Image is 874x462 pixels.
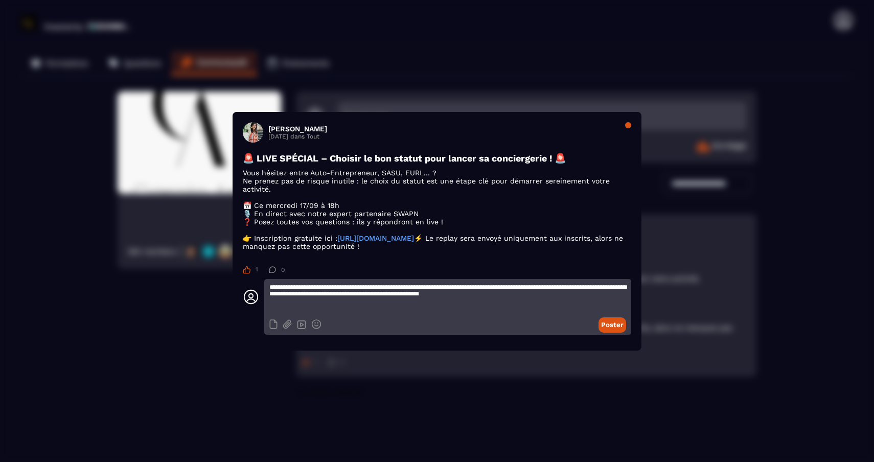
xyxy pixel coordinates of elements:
[256,266,258,274] span: 1
[243,153,631,164] h3: 🚨 LIVE SPÉCIAL – Choisir le bon statut pour lancer sa conciergerie ! 🚨
[281,266,285,273] span: 0
[599,317,626,333] button: Poster
[268,125,327,133] h3: [PERSON_NAME]
[243,169,631,250] p: Vous hésitez entre Auto-Entrepreneur, SASU, EURL… ? Ne prenez pas de risque inutile : le choix du...
[268,133,327,140] p: [DATE] dans Tout
[337,234,414,242] a: [URL][DOMAIN_NAME]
